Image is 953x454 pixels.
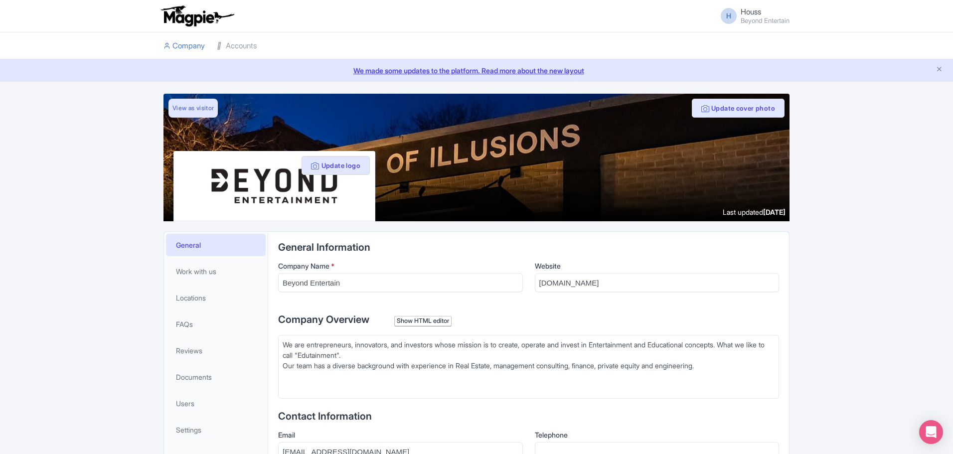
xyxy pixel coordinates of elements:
[166,260,266,283] a: Work with us
[741,7,761,16] span: Houss
[176,425,201,435] span: Settings
[166,366,266,388] a: Documents
[168,99,218,118] a: View as visitor
[919,420,943,444] div: Open Intercom Messenger
[166,392,266,415] a: Users
[278,431,295,439] span: Email
[302,156,370,175] button: Update logo
[936,64,943,76] button: Close announcement
[278,262,329,270] span: Company Name
[715,8,790,24] a: H Houss Beyond Entertain
[278,411,779,422] h2: Contact Information
[278,242,779,253] h2: General Information
[6,65,947,76] a: We made some updates to the platform. Read more about the new layout
[194,159,354,213] img: sdl7we7idbuale8iirwv.png
[163,32,205,60] a: Company
[278,313,369,325] span: Company Overview
[176,293,206,303] span: Locations
[763,208,786,216] span: [DATE]
[176,345,202,356] span: Reviews
[166,419,266,441] a: Settings
[176,372,212,382] span: Documents
[176,266,216,277] span: Work with us
[535,262,561,270] span: Website
[176,240,201,250] span: General
[721,8,737,24] span: H
[176,319,193,329] span: FAQs
[741,17,790,24] small: Beyond Entertain
[283,339,775,371] div: We are entrepreneurs, innovators, and investors whose mission is to create, operate and invest in...
[166,234,266,256] a: General
[217,32,257,60] a: Accounts
[166,313,266,335] a: FAQs
[176,398,194,409] span: Users
[723,207,786,217] div: Last updated
[394,316,452,326] div: Show HTML editor
[159,5,236,27] img: logo-ab69f6fb50320c5b225c76a69d11143b.png
[166,287,266,309] a: Locations
[535,431,568,439] span: Telephone
[692,99,785,118] button: Update cover photo
[166,339,266,362] a: Reviews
